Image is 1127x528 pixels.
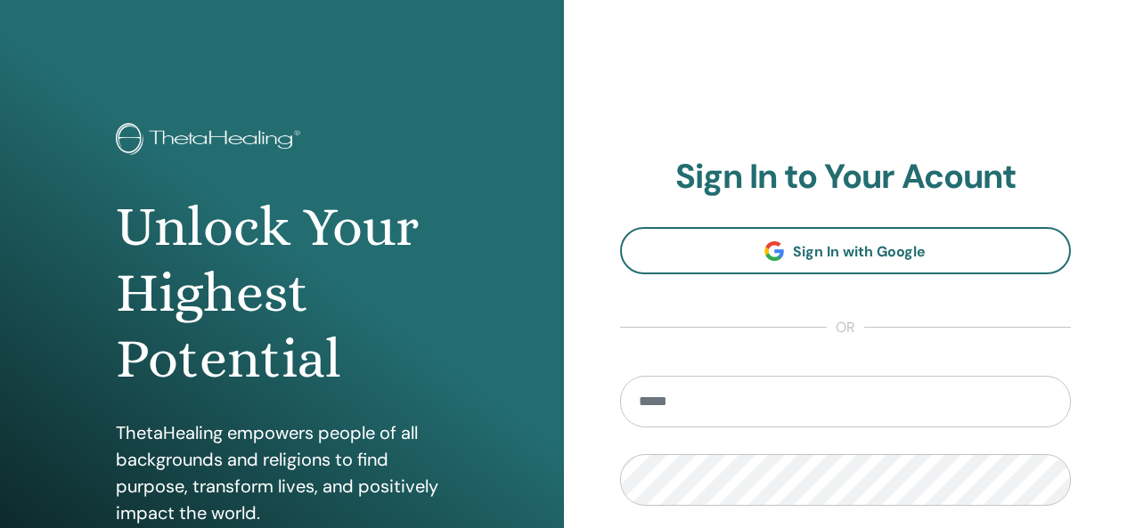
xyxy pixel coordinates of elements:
h1: Unlock Your Highest Potential [116,194,447,393]
a: Sign In with Google [620,227,1072,274]
h2: Sign In to Your Acount [620,157,1072,198]
span: Sign In with Google [793,242,926,261]
p: ThetaHealing empowers people of all backgrounds and religions to find purpose, transform lives, a... [116,419,447,526]
span: or [827,317,864,338]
